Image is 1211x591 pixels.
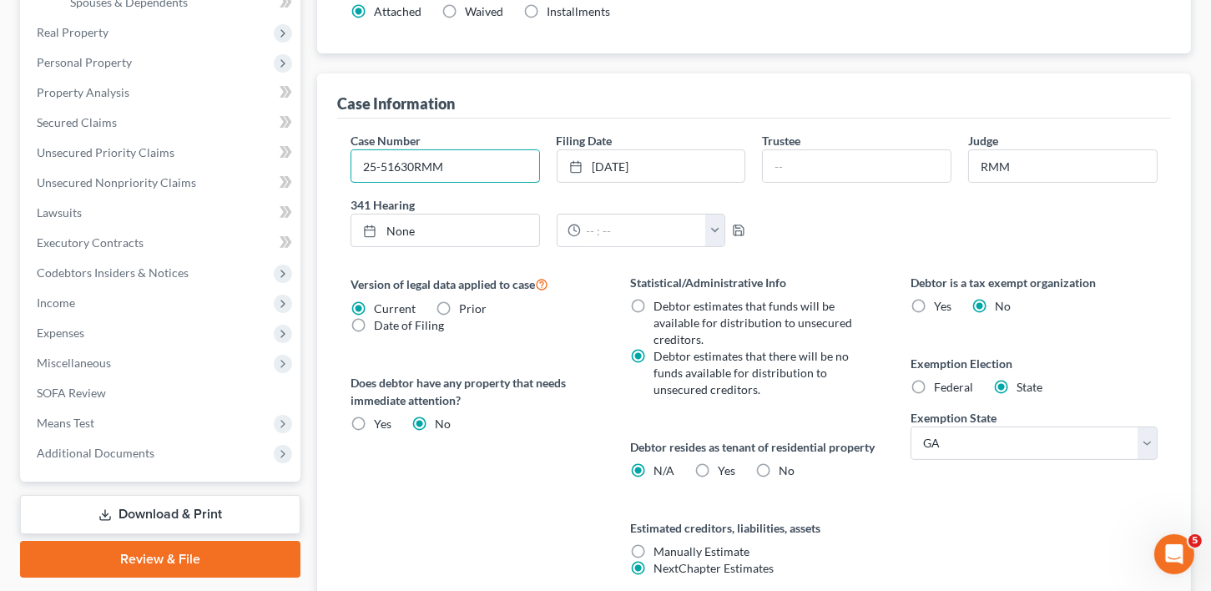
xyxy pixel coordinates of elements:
[37,205,82,220] span: Lawsuits
[37,235,144,250] span: Executory Contracts
[763,150,951,182] input: --
[654,544,750,558] span: Manually Estimate
[654,463,675,477] span: N/A
[351,274,598,294] label: Version of legal data applied to case
[374,301,416,316] span: Current
[934,299,951,313] span: Yes
[581,215,706,246] input: -- : --
[23,108,300,138] a: Secured Claims
[37,25,108,39] span: Real Property
[719,463,736,477] span: Yes
[557,132,613,149] label: Filing Date
[934,380,973,394] span: Federal
[654,561,775,575] span: NextChapter Estimates
[654,299,853,346] span: Debtor estimates that funds will be available for distribution to unsecured creditors.
[23,228,300,258] a: Executory Contracts
[995,299,1011,313] span: No
[351,374,598,409] label: Does debtor have any property that needs immediate attention?
[342,196,754,214] label: 341 Hearing
[780,463,795,477] span: No
[37,295,75,310] span: Income
[23,168,300,198] a: Unsecured Nonpriority Claims
[435,417,451,431] span: No
[465,4,503,18] span: Waived
[351,150,539,182] input: Enter case number...
[37,386,106,400] span: SOFA Review
[351,132,421,149] label: Case Number
[37,145,174,159] span: Unsecured Priority Claims
[631,519,878,537] label: Estimated creditors, liabilities, assets
[37,265,189,280] span: Codebtors Insiders & Notices
[631,274,878,291] label: Statistical/Administrative Info
[23,198,300,228] a: Lawsuits
[37,175,196,189] span: Unsecured Nonpriority Claims
[37,416,94,430] span: Means Test
[911,274,1158,291] label: Debtor is a tax exempt organization
[911,409,997,427] label: Exemption State
[654,349,850,397] span: Debtor estimates that there will be no funds available for distribution to unsecured creditors.
[374,417,391,431] span: Yes
[558,150,745,182] a: [DATE]
[762,132,800,149] label: Trustee
[547,4,610,18] span: Installments
[20,495,300,534] a: Download & Print
[37,85,129,99] span: Property Analysis
[374,4,421,18] span: Attached
[37,356,111,370] span: Miscellaneous
[969,150,1157,182] input: --
[1154,534,1194,574] iframe: Intercom live chat
[1017,380,1042,394] span: State
[37,55,132,69] span: Personal Property
[23,78,300,108] a: Property Analysis
[20,541,300,578] a: Review & File
[1188,534,1202,548] span: 5
[37,446,154,460] span: Additional Documents
[23,378,300,408] a: SOFA Review
[351,215,539,246] a: None
[337,93,455,114] div: Case Information
[374,318,444,332] span: Date of Filing
[631,438,878,456] label: Debtor resides as tenant of residential property
[968,132,998,149] label: Judge
[37,115,117,129] span: Secured Claims
[911,355,1158,372] label: Exemption Election
[459,301,487,316] span: Prior
[23,138,300,168] a: Unsecured Priority Claims
[37,326,84,340] span: Expenses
